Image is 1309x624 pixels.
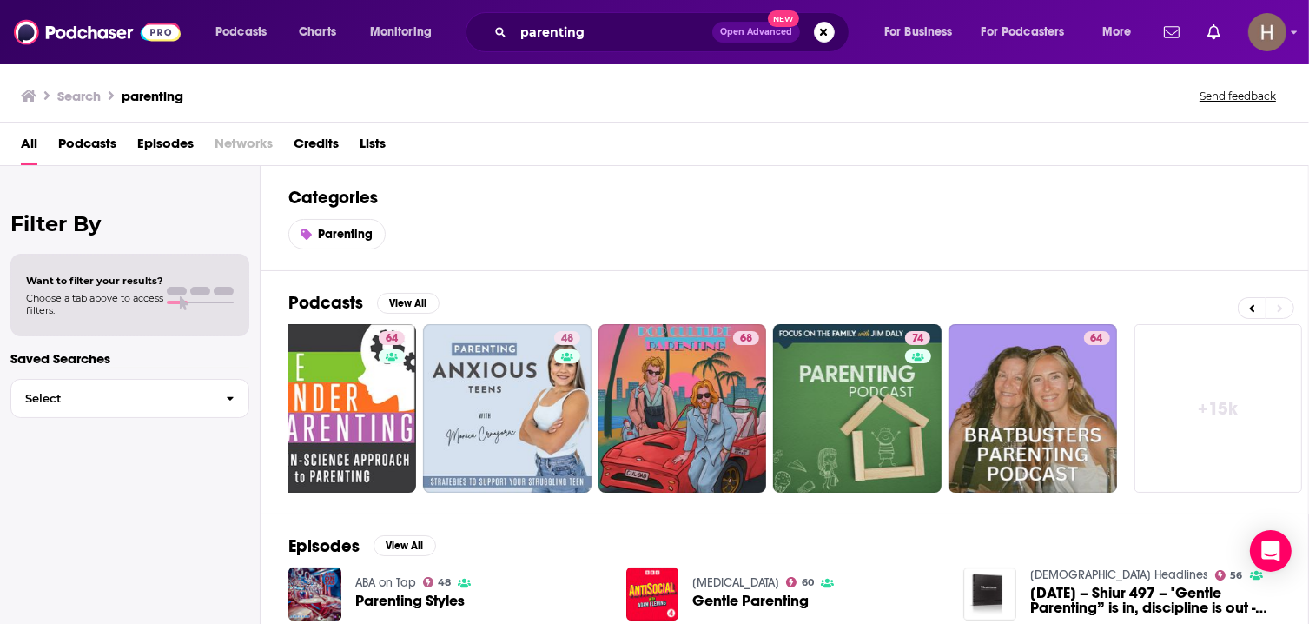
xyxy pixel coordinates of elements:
h3: parenting [122,88,183,104]
span: More [1102,20,1132,44]
img: 1/11/25 – Shiur 497 – "Gentle Parenting” is in, discipline is out - Should parents discipline the... [963,568,1016,621]
span: 60 [802,579,814,587]
span: Choose a tab above to access filters. [26,292,163,316]
button: open menu [358,18,454,46]
a: 64 [1084,331,1110,345]
img: Gentle Parenting [626,568,679,621]
a: 56 [1215,570,1243,581]
div: Open Intercom Messenger [1250,530,1292,572]
a: Parenting Styles [355,594,465,608]
span: Logged in as hpoole [1248,13,1286,51]
p: Saved Searches [10,350,249,367]
img: Parenting Styles [288,568,341,621]
button: Show profile menu [1248,13,1286,51]
a: Gentle Parenting [692,594,809,608]
span: Select [11,393,212,404]
button: open menu [203,18,289,46]
a: 64 [949,324,1117,493]
a: AntiSocial [692,575,779,590]
a: 48 [554,331,580,345]
button: open menu [970,18,1090,46]
a: 1/11/25 – Shiur 497 – "Gentle Parenting” is in, discipline is out - Should parents discipline the... [1030,586,1280,615]
span: New [768,10,799,27]
a: Lists [360,129,386,165]
button: Send feedback [1194,89,1281,103]
span: 48 [438,579,451,587]
span: Monitoring [370,20,432,44]
button: View All [377,293,440,314]
img: User Profile [1248,13,1286,51]
span: 68 [740,330,752,348]
h2: Podcasts [288,292,363,314]
a: Show notifications dropdown [1157,17,1187,47]
span: [DATE] – Shiur 497 – "Gentle Parenting” is in, discipline is out - Should parents discipline thei... [1030,586,1280,615]
a: Halacha Headlines [1030,568,1208,582]
div: Search podcasts, credits, & more... [482,12,866,52]
span: 64 [386,330,398,348]
span: Open Advanced [720,28,792,37]
a: 74 [905,331,930,345]
a: 68 [733,331,759,345]
input: Search podcasts, credits, & more... [513,18,712,46]
span: Want to filter your results? [26,275,163,287]
span: 56 [1231,572,1243,580]
a: 74 [773,324,942,493]
span: For Podcasters [982,20,1065,44]
a: 64 [248,324,417,493]
a: 48 [423,324,592,493]
span: Podcasts [215,20,267,44]
h2: Episodes [288,535,360,557]
button: open menu [872,18,975,46]
span: 64 [1091,330,1103,348]
span: 48 [561,330,573,348]
a: Credits [294,129,339,165]
a: ABA on Tap [355,575,416,590]
button: View All [374,535,436,556]
a: Show notifications dropdown [1200,17,1227,47]
a: All [21,129,37,165]
h2: Filter By [10,211,249,236]
button: Open AdvancedNew [712,22,800,43]
a: 48 [423,577,452,587]
button: open menu [1090,18,1154,46]
span: 74 [912,330,923,348]
span: For Business [884,20,953,44]
a: Parenting [288,219,386,249]
a: +15k [1134,324,1303,493]
a: PodcastsView All [288,292,440,314]
button: Select [10,379,249,418]
a: 68 [598,324,767,493]
h3: Search [57,88,101,104]
h2: Categories [288,187,1280,209]
a: 64 [379,331,405,345]
img: Podchaser - Follow, Share and Rate Podcasts [14,16,181,49]
a: Podcasts [58,129,116,165]
span: Charts [299,20,336,44]
a: Charts [288,18,347,46]
span: Networks [215,129,273,165]
span: Parenting [319,227,374,242]
a: 60 [786,577,814,587]
a: Episodes [137,129,194,165]
a: EpisodesView All [288,535,436,557]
